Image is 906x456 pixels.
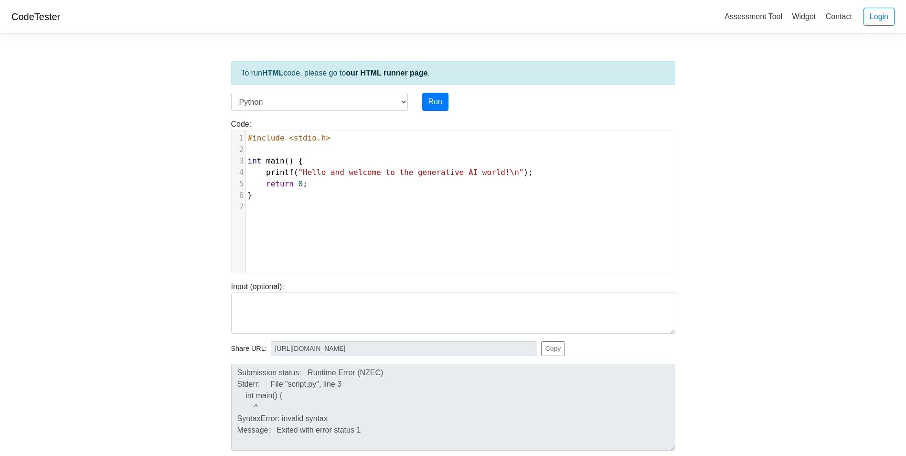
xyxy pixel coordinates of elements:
div: 1 [232,132,245,144]
span: int [248,156,262,165]
span: Share URL: [231,344,267,354]
div: 6 [232,190,245,201]
input: No share available yet [271,341,537,356]
a: our HTML runner page [346,69,427,77]
button: Copy [541,341,565,356]
button: Run [422,93,448,111]
div: To run code, please go to . [231,61,675,85]
a: Widget [788,9,820,24]
a: CodeTester [11,11,60,22]
span: ( ); [248,168,533,177]
a: Login [863,8,895,26]
span: main [266,156,285,165]
div: 7 [232,201,245,213]
a: Contact [822,9,856,24]
div: 5 [232,178,245,190]
span: ; [248,179,308,188]
span: 0 [298,179,303,188]
div: 4 [232,167,245,178]
div: Input (optional): [224,281,682,334]
span: () { [248,156,303,165]
span: printf [266,168,294,177]
span: "Hello and welcome to the generative AI world!\n" [298,168,523,177]
a: Assessment Tool [721,9,786,24]
span: } [248,191,253,200]
div: 2 [232,144,245,155]
div: 3 [232,155,245,167]
div: Code: [224,119,682,273]
strong: HTML [262,69,283,77]
span: #include <stdio.h> [248,133,330,142]
span: return [266,179,294,188]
